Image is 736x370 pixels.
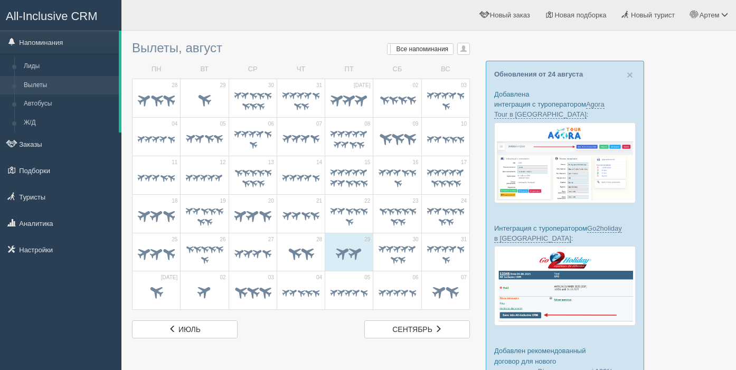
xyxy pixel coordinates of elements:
[413,120,419,128] span: 09
[316,120,322,128] span: 07
[364,197,370,205] span: 22
[220,274,225,281] span: 02
[421,60,469,79] td: ВС
[6,10,98,23] span: All-Inclusive CRM
[19,94,119,113] a: Автобусы
[220,82,225,89] span: 29
[220,159,225,166] span: 12
[700,11,720,19] span: Артем
[268,82,274,89] span: 30
[631,11,675,19] span: Новый турист
[316,82,322,89] span: 31
[161,274,177,281] span: [DATE]
[461,236,467,243] span: 31
[132,320,238,338] a: июль
[133,60,181,79] td: ПН
[181,60,229,79] td: ВТ
[354,82,370,89] span: [DATE]
[627,69,633,81] span: ×
[494,223,636,243] p: Интеграция с туроператором :
[554,11,606,19] span: Новая подборка
[316,274,322,281] span: 04
[220,120,225,128] span: 05
[494,70,583,78] a: Обновления от 24 августа
[316,159,322,166] span: 14
[494,100,605,119] a: Agora Tour в [GEOGRAPHIC_DATA]
[494,122,636,203] img: agora-tour-%D0%B7%D0%B0%D1%8F%D0%B2%D0%BA%D0%B8-%D1%81%D1%80%D0%BC-%D0%B4%D0%BB%D1%8F-%D1%82%D1%8...
[132,41,470,55] h3: Вылеты, август
[316,236,322,243] span: 28
[494,224,622,243] a: Go2holiday в [GEOGRAPHIC_DATA]
[19,76,119,95] a: Вылеты
[461,197,467,205] span: 24
[461,120,467,128] span: 10
[364,120,370,128] span: 08
[413,82,419,89] span: 02
[229,60,277,79] td: СР
[220,197,225,205] span: 19
[494,89,636,119] p: Добавлена интеграция с туроператором :
[268,159,274,166] span: 13
[494,246,636,326] img: go2holiday-bookings-crm-for-travel-agency.png
[490,11,530,19] span: Новый заказ
[413,159,419,166] span: 16
[277,60,325,79] td: ЧТ
[364,236,370,243] span: 29
[461,82,467,89] span: 03
[268,236,274,243] span: 27
[172,120,177,128] span: 04
[1,1,121,30] a: All-Inclusive CRM
[413,197,419,205] span: 23
[413,274,419,281] span: 06
[220,236,225,243] span: 26
[397,45,449,53] span: Все напоминания
[268,274,274,281] span: 03
[19,113,119,132] a: Ж/Д
[364,274,370,281] span: 05
[364,320,470,338] a: сентябрь
[268,197,274,205] span: 20
[364,159,370,166] span: 15
[392,325,432,334] span: сентябрь
[19,57,119,76] a: Лиды
[461,274,467,281] span: 07
[627,69,633,80] button: Close
[172,197,177,205] span: 18
[172,236,177,243] span: 25
[172,159,177,166] span: 11
[413,236,419,243] span: 30
[316,197,322,205] span: 21
[373,60,421,79] td: СБ
[268,120,274,128] span: 06
[178,325,201,334] span: июль
[325,60,373,79] td: ПТ
[461,159,467,166] span: 17
[172,82,177,89] span: 28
